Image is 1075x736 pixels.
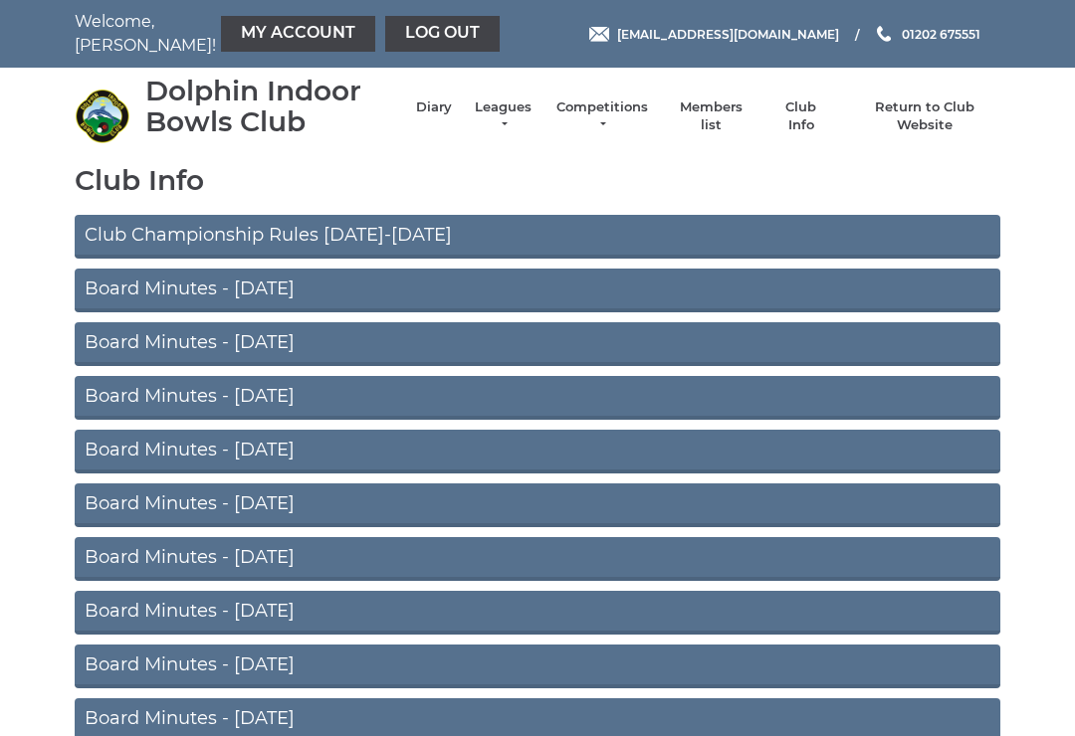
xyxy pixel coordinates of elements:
[589,25,839,44] a: Email [EMAIL_ADDRESS][DOMAIN_NAME]
[75,215,1000,259] a: Club Championship Rules [DATE]-[DATE]
[772,98,830,134] a: Club Info
[877,26,891,42] img: Phone us
[902,26,980,41] span: 01202 675551
[75,430,1000,473] a: Board Minutes - [DATE]
[75,537,1000,581] a: Board Minutes - [DATE]
[75,376,1000,420] a: Board Minutes - [DATE]
[75,89,129,143] img: Dolphin Indoor Bowls Club
[850,98,1000,134] a: Return to Club Website
[221,16,375,52] a: My Account
[75,644,1000,688] a: Board Minutes - [DATE]
[617,26,839,41] span: [EMAIL_ADDRESS][DOMAIN_NAME]
[75,269,1000,312] a: Board Minutes - [DATE]
[75,322,1000,366] a: Board Minutes - [DATE]
[669,98,752,134] a: Members list
[75,591,1000,635] a: Board Minutes - [DATE]
[874,25,980,44] a: Phone us 01202 675551
[554,98,650,134] a: Competitions
[472,98,535,134] a: Leagues
[416,98,452,116] a: Diary
[75,10,443,58] nav: Welcome, [PERSON_NAME]!
[75,165,1000,196] h1: Club Info
[589,27,609,42] img: Email
[385,16,500,52] a: Log out
[75,483,1000,527] a: Board Minutes - [DATE]
[145,76,396,137] div: Dolphin Indoor Bowls Club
